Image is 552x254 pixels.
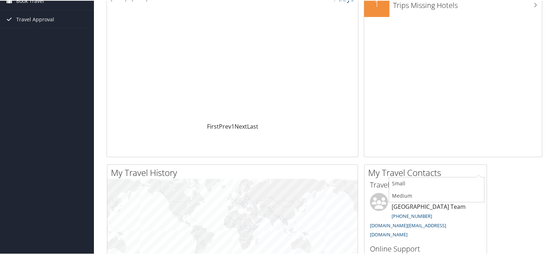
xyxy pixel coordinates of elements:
a: 1 [231,122,234,130]
a: Prev [219,122,231,130]
li: MUSC - Medical [GEOGRAPHIC_DATA] Team [366,192,485,240]
span: Travel Approval [16,10,54,28]
a: Next [234,122,247,130]
a: First [207,122,219,130]
h3: Online Support [370,243,481,253]
h2: My Travel Contacts [368,166,487,178]
h3: Travel Agents [370,179,481,189]
a: [DOMAIN_NAME][EMAIL_ADDRESS][DOMAIN_NAME] [370,221,446,237]
a: [PHONE_NUMBER] [392,212,432,219]
a: Last [247,122,258,130]
a: Small [389,177,484,189]
a: Medium [389,189,484,201]
h2: My Travel History [111,166,358,178]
